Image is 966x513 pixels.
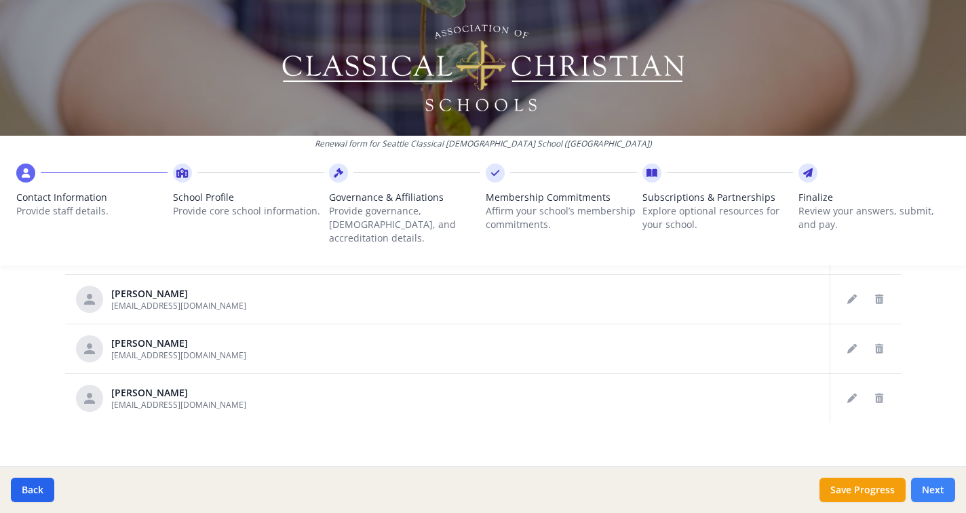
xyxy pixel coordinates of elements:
button: Edit staff [841,288,863,310]
div: [PERSON_NAME] [111,386,246,400]
img: Logo [280,20,687,115]
div: [PERSON_NAME] [111,337,246,350]
p: Provide core school information. [173,204,324,218]
button: Delete staff [868,288,890,310]
span: [EMAIL_ADDRESS][DOMAIN_NAME] [111,399,246,411]
p: Explore optional resources for your school. [642,204,794,231]
button: Delete staff [868,338,890,360]
span: School Profile [173,191,324,204]
div: [PERSON_NAME] [111,287,246,301]
button: Edit staff [841,338,863,360]
button: Next [911,478,955,502]
button: Save Progress [819,478,906,502]
button: Delete staff [868,387,890,409]
span: Membership Commitments [486,191,637,204]
p: Provide staff details. [16,204,168,218]
span: Finalize [798,191,950,204]
button: Back [11,478,54,502]
p: Review your answers, submit, and pay. [798,204,950,231]
span: Subscriptions & Partnerships [642,191,794,204]
span: Governance & Affiliations [329,191,480,204]
span: Contact Information [16,191,168,204]
p: Provide governance, [DEMOGRAPHIC_DATA], and accreditation details. [329,204,480,245]
button: Edit staff [841,387,863,409]
p: Affirm your school’s membership commitments. [486,204,637,231]
span: [EMAIL_ADDRESS][DOMAIN_NAME] [111,300,246,311]
span: [EMAIL_ADDRESS][DOMAIN_NAME] [111,349,246,361]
